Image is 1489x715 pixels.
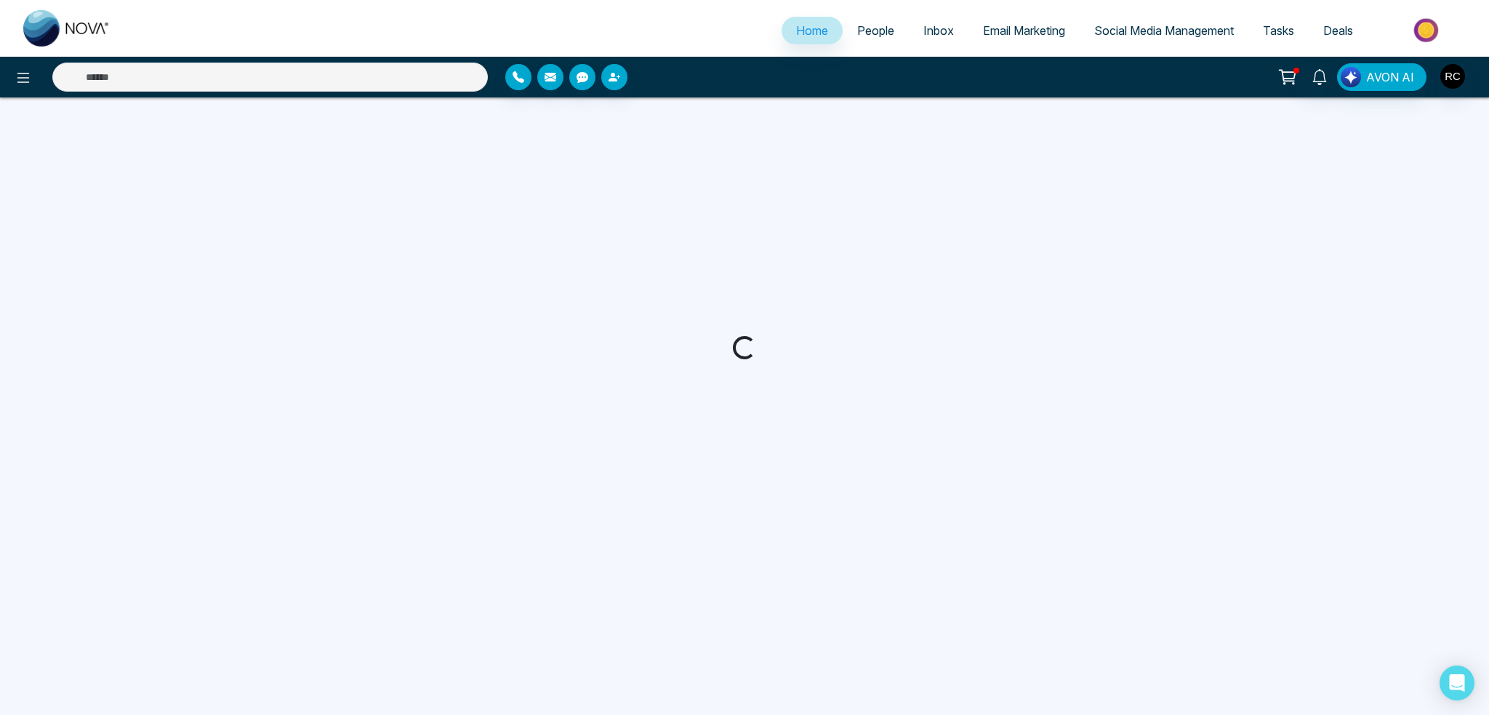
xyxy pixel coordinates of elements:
div: Open Intercom Messenger [1440,666,1474,700]
button: AVON AI [1337,63,1426,91]
span: Inbox [923,23,954,38]
img: Lead Flow [1341,67,1361,87]
span: Deals [1323,23,1353,38]
a: Social Media Management [1080,17,1248,44]
a: Home [782,17,843,44]
a: People [843,17,909,44]
img: Market-place.gif [1375,14,1480,47]
span: People [857,23,894,38]
span: Social Media Management [1094,23,1234,38]
a: Inbox [909,17,968,44]
img: User Avatar [1440,64,1465,89]
span: Tasks [1263,23,1294,38]
img: Nova CRM Logo [23,10,111,47]
a: Deals [1309,17,1368,44]
span: Home [796,23,828,38]
a: Email Marketing [968,17,1080,44]
span: Email Marketing [983,23,1065,38]
span: AVON AI [1366,68,1414,86]
a: Tasks [1248,17,1309,44]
